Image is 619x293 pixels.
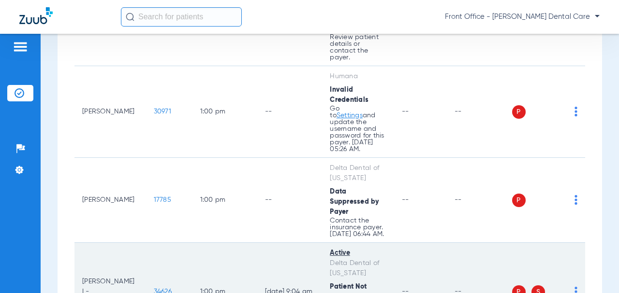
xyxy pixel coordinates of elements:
p: Go to and update the username and password for this payer. [DATE] 05:26 AM. [330,105,386,153]
div: Delta Dental of [US_STATE] [330,258,386,279]
a: Settings [337,112,363,119]
span: Front Office - [PERSON_NAME] Dental Care [445,12,600,22]
img: group-dot-blue.svg [575,107,577,116]
td: 1:00 PM [192,66,257,158]
td: -- [447,66,512,158]
p: Contact the insurance payer. [DATE] 06:44 AM. [330,217,386,237]
iframe: Chat Widget [571,247,619,293]
span: Invalid Credentials [330,86,368,103]
img: Zuub Logo [19,7,53,24]
p: Review patient details or contact the payer. [330,34,386,61]
img: Search Icon [126,13,134,21]
span: P [512,105,526,119]
td: -- [257,158,323,243]
td: [PERSON_NAME] [74,158,146,243]
span: Data Suppressed by Payer [330,188,379,215]
div: Active [330,248,386,258]
span: P [512,194,526,207]
span: -- [402,196,409,203]
img: group-dot-blue.svg [575,195,577,205]
input: Search for patients [121,7,242,27]
span: 17785 [154,196,171,203]
span: -- [402,108,409,115]
img: hamburger-icon [13,41,28,53]
div: Delta Dental of [US_STATE] [330,163,386,183]
td: -- [257,66,323,158]
td: 1:00 PM [192,158,257,243]
td: [PERSON_NAME] [74,66,146,158]
td: -- [447,158,512,243]
div: Humana [330,71,386,82]
span: 30971 [154,108,171,115]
